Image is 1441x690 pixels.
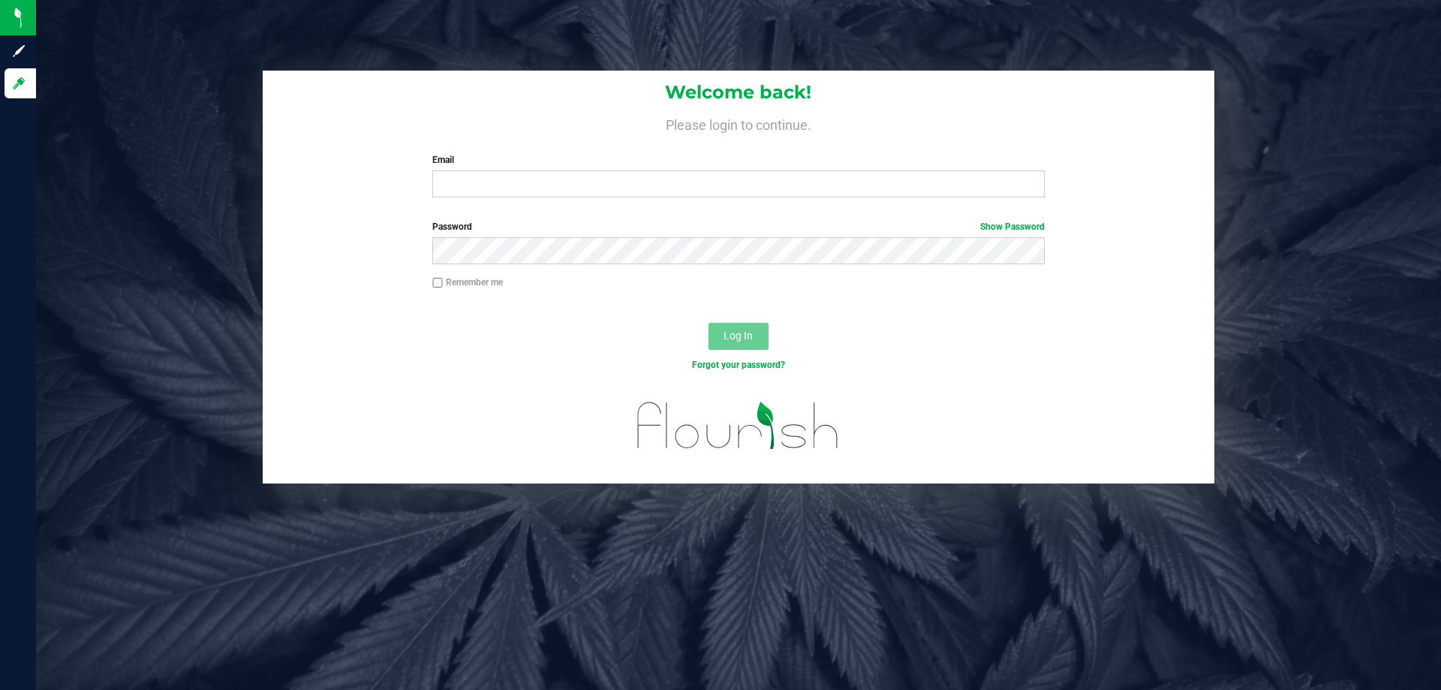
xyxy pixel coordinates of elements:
[432,278,443,288] input: Remember me
[708,323,769,350] button: Log In
[980,221,1045,232] a: Show Password
[692,360,785,370] a: Forgot your password?
[619,387,857,464] img: flourish_logo.svg
[432,221,472,232] span: Password
[11,76,26,91] inline-svg: Log in
[263,114,1214,132] h4: Please login to continue.
[432,276,503,289] label: Remember me
[11,44,26,59] inline-svg: Sign up
[263,83,1214,102] h1: Welcome back!
[724,330,753,342] span: Log In
[432,153,1044,167] label: Email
